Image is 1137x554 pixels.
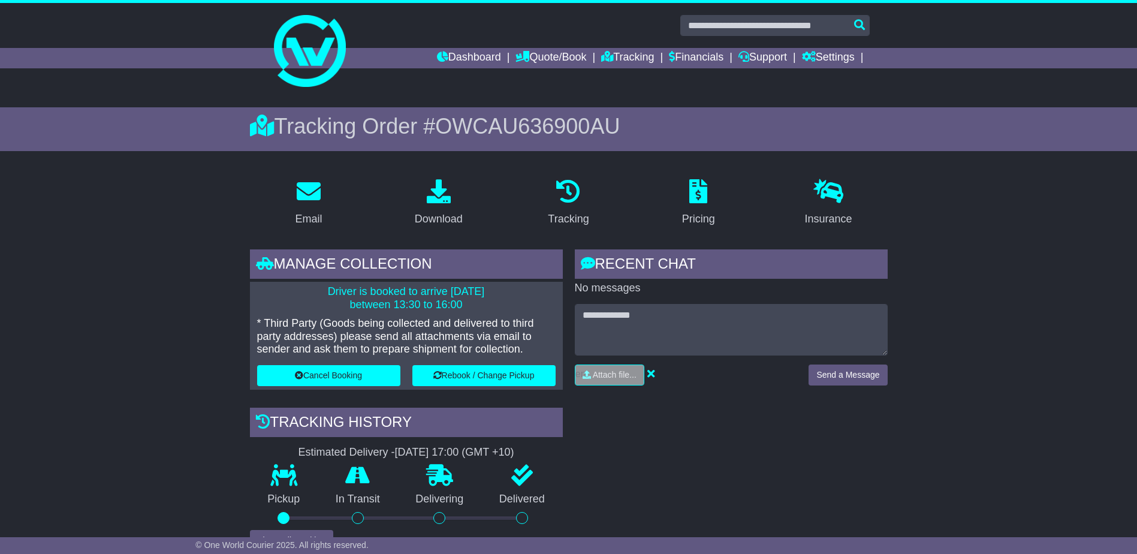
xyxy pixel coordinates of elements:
[515,48,586,68] a: Quote/Book
[548,211,589,227] div: Tracking
[674,175,723,231] a: Pricing
[802,48,855,68] a: Settings
[797,175,860,231] a: Insurance
[435,114,620,138] span: OWCAU636900AU
[250,249,563,282] div: Manage collection
[575,249,888,282] div: RECENT CHAT
[250,446,563,459] div: Estimated Delivery -
[412,365,556,386] button: Rebook / Change Pickup
[738,48,787,68] a: Support
[398,493,482,506] p: Delivering
[318,493,398,506] p: In Transit
[257,317,556,356] p: * Third Party (Goods being collected and delivered to third party addresses) please send all atta...
[395,446,514,459] div: [DATE] 17:00 (GMT +10)
[295,211,322,227] div: Email
[415,211,463,227] div: Download
[407,175,471,231] a: Download
[437,48,501,68] a: Dashboard
[682,211,715,227] div: Pricing
[257,285,556,311] p: Driver is booked to arrive [DATE] between 13:30 to 16:00
[250,493,318,506] p: Pickup
[250,113,888,139] div: Tracking Order #
[575,282,888,295] p: No messages
[250,408,563,440] div: Tracking history
[540,175,596,231] a: Tracking
[669,48,723,68] a: Financials
[601,48,654,68] a: Tracking
[809,365,887,386] button: Send a Message
[287,175,330,231] a: Email
[481,493,563,506] p: Delivered
[195,540,369,550] span: © One World Courier 2025. All rights reserved.
[250,530,333,551] button: View Full Tracking
[257,365,400,386] button: Cancel Booking
[805,211,852,227] div: Insurance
